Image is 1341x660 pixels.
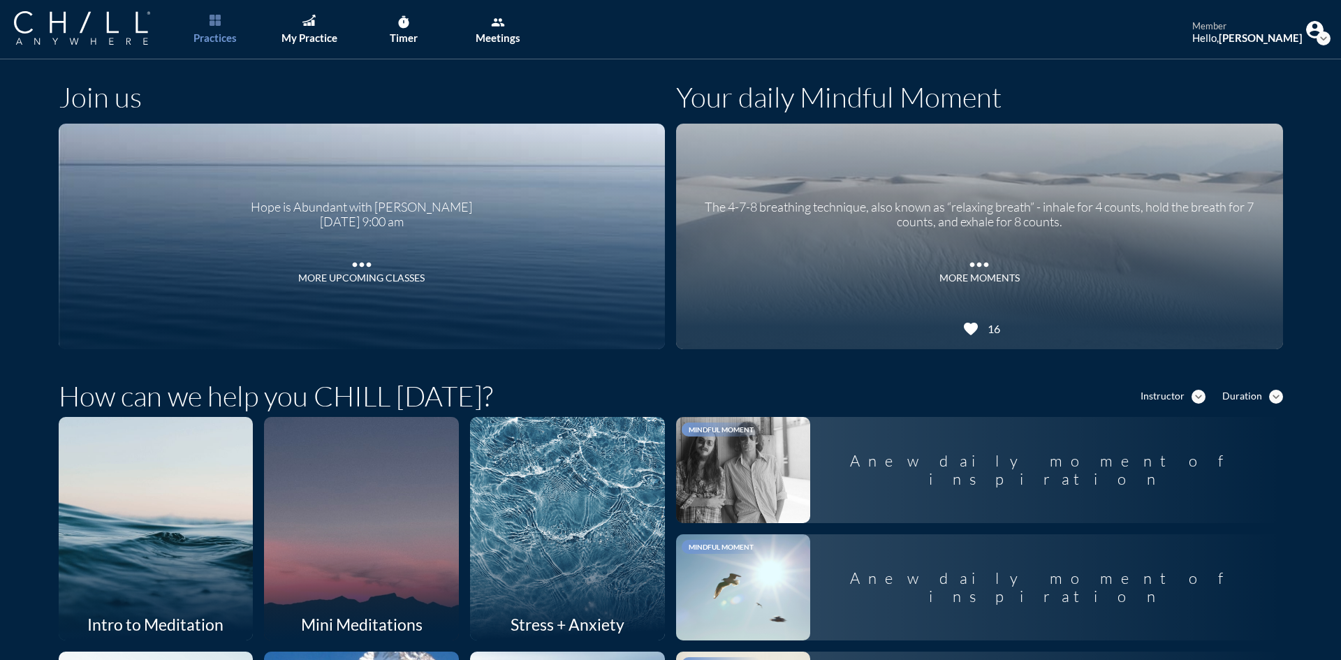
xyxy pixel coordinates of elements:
[939,272,1020,284] div: MORE MOMENTS
[210,15,221,26] img: List
[14,11,178,47] a: Company Logo
[193,31,237,44] div: Practices
[689,425,754,434] span: Mindful Moment
[1219,31,1303,44] strong: [PERSON_NAME]
[1141,390,1185,402] div: Instructor
[962,321,979,337] i: favorite
[397,15,411,29] i: timer
[810,441,1283,500] div: A new daily moment of inspiration
[59,608,254,640] div: Intro to Meditation
[298,272,425,284] div: More Upcoming Classes
[59,80,142,114] h1: Join us
[390,31,418,44] div: Timer
[264,608,459,640] div: Mini Meditations
[689,543,754,551] span: Mindful Moment
[694,189,1266,230] div: The 4-7-8 breathing technique, also known as “relaxing breath” - inhale for 4 counts, hold the br...
[281,31,337,44] div: My Practice
[59,379,493,413] h1: How can we help you CHILL [DATE]?
[965,251,993,272] i: more_horiz
[251,214,472,230] div: [DATE] 9:00 am
[983,322,1000,335] div: 16
[348,251,376,272] i: more_horiz
[810,558,1283,617] div: A new daily moment of inspiration
[676,80,1002,114] h1: Your daily Mindful Moment
[1317,31,1331,45] i: expand_more
[1192,21,1303,32] div: member
[491,15,505,29] i: group
[1269,390,1283,404] i: expand_more
[1192,31,1303,44] div: Hello,
[1306,21,1324,38] img: Profile icon
[251,189,472,215] div: Hope is Abundant with [PERSON_NAME]
[1222,390,1262,402] div: Duration
[14,11,150,45] img: Company Logo
[302,15,315,26] img: Graph
[470,608,665,640] div: Stress + Anxiety
[1192,390,1206,404] i: expand_more
[476,31,520,44] div: Meetings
